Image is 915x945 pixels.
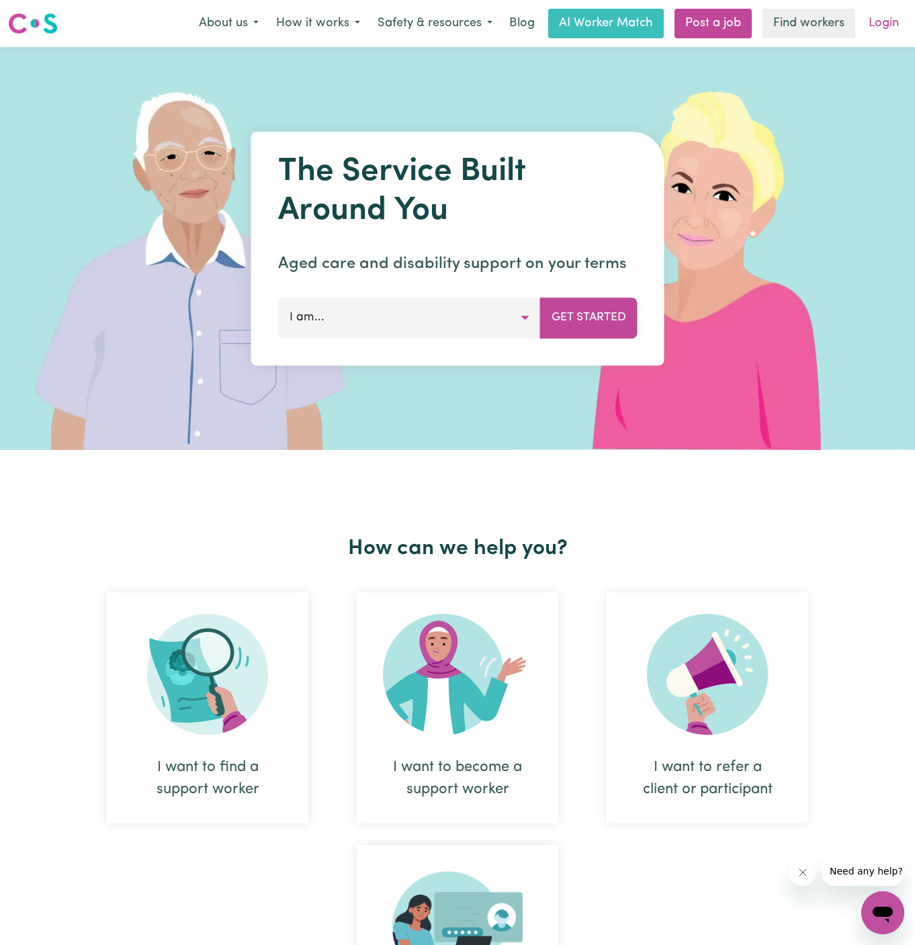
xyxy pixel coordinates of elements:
[357,592,558,823] div: I want to become a support worker
[639,756,776,801] div: I want to refer a client or participant
[278,153,638,230] h1: The Service Built Around You
[647,614,768,735] img: Refer
[861,891,904,934] iframe: Button to launch messaging window
[861,9,907,38] a: Login
[762,9,855,38] a: Find workers
[278,298,541,338] button: I am...
[8,8,58,39] a: Careseekers logo
[822,856,904,886] iframe: Message from company
[540,298,638,338] button: Get Started
[107,592,308,823] div: I want to find a support worker
[674,9,752,38] a: Post a job
[278,252,638,276] p: Aged care and disability support on your terms
[369,9,501,38] button: Safety & resources
[789,859,816,886] iframe: Close message
[139,756,276,801] div: I want to find a support worker
[190,9,267,38] button: About us
[267,9,369,38] button: How it works
[501,9,543,38] a: Blog
[147,614,268,735] img: Search
[83,536,832,561] h2: How can we help you?
[607,592,808,823] div: I want to refer a client or participant
[8,11,58,36] img: Careseekers logo
[389,756,526,801] div: I want to become a support worker
[548,9,664,38] a: AI Worker Match
[383,614,532,735] img: Become Worker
